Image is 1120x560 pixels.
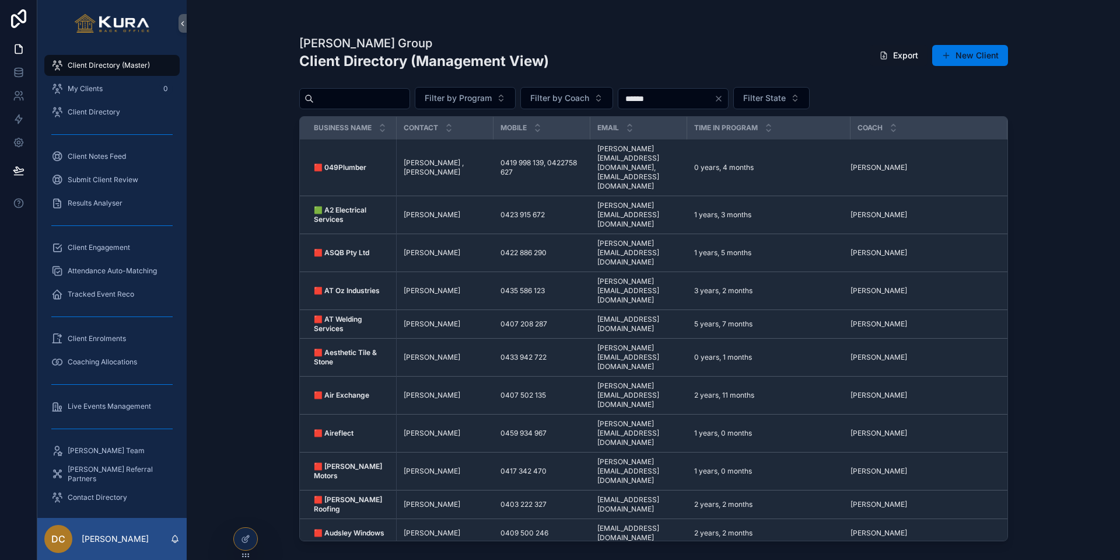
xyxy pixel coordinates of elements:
[501,467,547,476] span: 0417 342 470
[501,429,547,438] span: 0459 934 967
[694,123,758,133] span: Time in Program
[404,500,487,509] a: [PERSON_NAME]
[694,429,843,438] a: 1 years, 0 months
[404,429,487,438] a: [PERSON_NAME]
[597,343,680,371] a: [PERSON_NAME][EMAIL_ADDRESS][DOMAIN_NAME]
[314,348,390,367] a: 🟥 Aesthetic Tile & Stone
[44,102,180,123] a: Client Directory
[314,348,379,366] strong: 🟥 Aesthetic Tile & Stone
[314,429,353,437] strong: 🟥 Aireflect
[714,94,728,103] button: Clear
[404,353,460,362] span: [PERSON_NAME]
[404,210,487,220] a: [PERSON_NAME]
[850,163,993,172] a: [PERSON_NAME]
[850,286,993,295] a: [PERSON_NAME]
[850,353,993,362] a: [PERSON_NAME]
[44,487,180,508] a: Contact Directory
[501,528,583,538] a: 0409 500 246
[501,319,547,329] span: 0407 208 287
[597,495,680,514] a: [EMAIL_ADDRESS][DOMAIN_NAME]
[75,14,150,33] img: App logo
[520,87,613,109] button: Select Button
[44,396,180,417] a: Live Events Management
[850,210,907,220] span: [PERSON_NAME]
[82,533,149,545] p: [PERSON_NAME]
[68,61,150,70] span: Client Directory (Master)
[314,429,390,438] a: 🟥 Aireflect
[44,440,180,461] a: [PERSON_NAME] Team
[44,284,180,305] a: Tracked Event Reco
[850,467,993,476] a: [PERSON_NAME]
[404,353,487,362] a: [PERSON_NAME]
[404,528,487,538] a: [PERSON_NAME]
[597,524,680,542] a: [EMAIL_ADDRESS][DOMAIN_NAME]
[51,532,65,546] span: DC
[870,45,928,66] button: Export
[501,353,547,362] span: 0433 942 722
[597,277,680,305] a: [PERSON_NAME][EMAIL_ADDRESS][DOMAIN_NAME]
[694,528,752,538] span: 2 years, 2 months
[501,248,583,258] a: 0422 886 290
[314,528,384,537] strong: 🟥 Audsley Windows
[850,467,907,476] span: [PERSON_NAME]
[404,429,460,438] span: [PERSON_NAME]
[314,315,364,333] strong: 🟥 AT Welding Services
[501,158,583,177] span: 0419 998 139, 0422758 627
[850,391,993,400] a: [PERSON_NAME]
[857,123,883,133] span: Coach
[314,495,384,513] strong: 🟥 [PERSON_NAME] Roofing
[694,429,752,438] span: 1 years, 0 months
[68,446,145,455] span: [PERSON_NAME] Team
[404,528,460,538] span: [PERSON_NAME]
[44,464,180,485] a: [PERSON_NAME] Referral Partners
[597,419,680,447] a: [PERSON_NAME][EMAIL_ADDRESS][DOMAIN_NAME]
[694,286,752,295] span: 3 years, 2 months
[44,193,180,214] a: Results Analyser
[404,319,460,329] span: [PERSON_NAME]
[68,175,138,185] span: Submit Client Review
[404,123,438,133] span: Contact
[501,467,583,476] a: 0417 342 470
[597,457,680,485] a: [PERSON_NAME][EMAIL_ADDRESS][DOMAIN_NAME]
[694,500,752,509] span: 2 years, 2 months
[314,286,380,295] strong: 🟥 AT Oz Industries
[501,248,547,258] span: 0422 886 290
[404,467,460,476] span: [PERSON_NAME]
[314,206,390,224] a: 🟩 A2 Electrical Services
[850,210,993,220] a: [PERSON_NAME]
[37,47,187,518] div: scrollable content
[314,528,390,538] a: 🟥 Audsley Windows
[299,51,549,71] h2: Client Directory (Management View)
[501,210,545,220] span: 0423 915 672
[850,319,993,329] a: [PERSON_NAME]
[850,429,907,438] span: [PERSON_NAME]
[733,87,810,109] button: Select Button
[694,353,752,362] span: 0 years, 1 months
[694,248,751,258] span: 1 years, 5 months
[850,319,907,329] span: [PERSON_NAME]
[501,353,583,362] a: 0433 942 722
[597,144,680,191] a: [PERSON_NAME][EMAIL_ADDRESS][DOMAIN_NAME], [EMAIL_ADDRESS][DOMAIN_NAME]
[530,92,589,104] span: Filter by Coach
[68,266,157,276] span: Attendance Auto-Matching
[501,500,583,509] a: 0403 222 327
[501,319,583,329] a: 0407 208 287
[68,493,127,502] span: Contact Directory
[314,206,368,224] strong: 🟩 A2 Electrical Services
[404,286,460,295] span: [PERSON_NAME]
[743,92,786,104] span: Filter State
[597,381,680,409] a: [PERSON_NAME][EMAIL_ADDRESS][DOMAIN_NAME]
[597,201,680,229] a: [PERSON_NAME][EMAIL_ADDRESS][DOMAIN_NAME]
[68,107,120,117] span: Client Directory
[694,467,843,476] a: 1 years, 0 months
[501,210,583,220] a: 0423 915 672
[415,87,516,109] button: Select Button
[501,528,548,538] span: 0409 500 246
[68,465,168,484] span: [PERSON_NAME] Referral Partners
[314,248,369,257] strong: 🟥 ASQB Pty Ltd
